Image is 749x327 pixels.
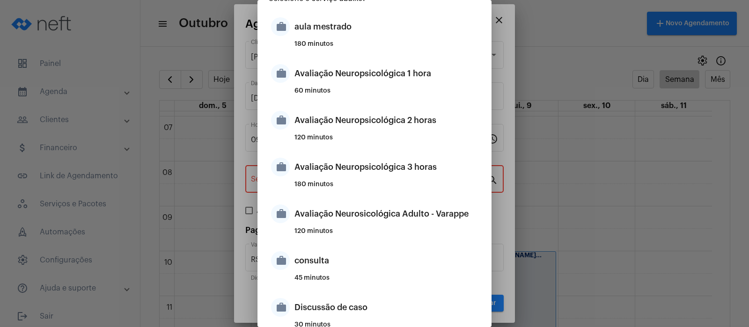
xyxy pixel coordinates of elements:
[294,275,478,289] div: 45 minutos
[294,293,478,321] div: Discussão de caso
[294,41,478,55] div: 180 minutos
[294,87,478,102] div: 60 minutos
[271,158,290,176] mat-icon: work
[294,200,478,228] div: Avaliação Neurosicológica Adulto - Varappe
[271,64,290,83] mat-icon: work
[294,106,478,134] div: Avaliação Neuropsicológica 2 horas
[271,111,290,130] mat-icon: work
[271,251,290,270] mat-icon: work
[271,17,290,36] mat-icon: work
[294,181,478,195] div: 180 minutos
[271,298,290,317] mat-icon: work
[294,228,478,242] div: 120 minutos
[294,59,478,87] div: Avaliação Neuropsicológica 1 hora
[271,204,290,223] mat-icon: work
[294,13,478,41] div: aula mestrado
[294,134,478,148] div: 120 minutos
[294,247,478,275] div: consulta
[294,153,478,181] div: Avaliação Neuropsicológica 3 horas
